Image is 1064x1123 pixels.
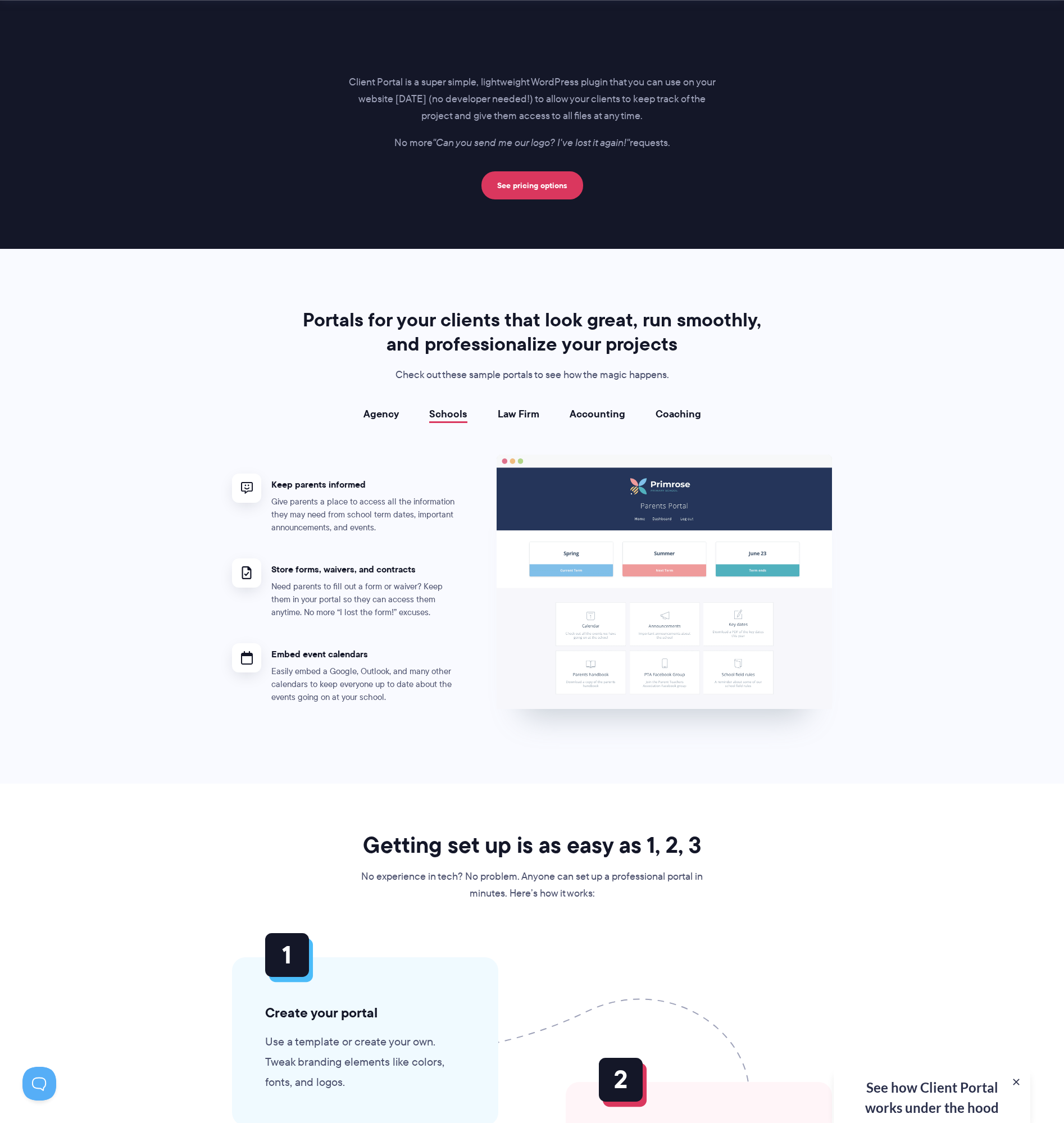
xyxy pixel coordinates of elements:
[298,308,766,356] h2: Portals for your clients that look great, run smoothly, and professionalize your projects
[265,1004,465,1021] h3: Create your portal
[271,495,462,534] p: Give parents a place to access all the information they may need from school term dates, importan...
[271,563,462,575] h4: Store forms, waivers, and contracts
[348,74,716,125] p: Client Portal is a super simple, lightweight WordPress plugin that you can use on your website [D...
[656,408,701,420] a: Coaching
[433,135,630,150] i: "Can you send me our logo? I've lost it again!"
[271,580,462,619] p: Need parents to fill out a form or waiver? Keep them in your portal so they can access them anyti...
[298,367,766,384] p: Check out these sample portals to see how the magic happens.
[481,171,583,199] a: See pricing options
[22,1067,56,1101] iframe: Toggle Customer Support
[360,869,704,902] p: No experience in tech? No problem. Anyone can set up a professional portal in minutes. Here’s how...
[271,665,462,704] p: Easily embed a Google, Outlook, and many other calendars to keep everyone up to date about the ev...
[570,408,625,420] a: Accounting
[498,408,539,420] a: Law Firm
[363,408,399,420] a: Agency
[265,1031,465,1092] p: Use a template or create your own. Tweak branding elements like colors, fonts, and logos.
[271,648,462,660] h4: Embed event calendars
[429,408,467,420] a: Schools
[360,831,704,859] h2: Getting set up is as easy as 1, 2, 3
[348,135,716,152] p: No more requests.
[271,479,462,490] h4: Keep parents informed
